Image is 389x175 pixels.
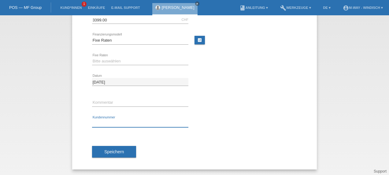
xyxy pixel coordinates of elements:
a: Support [374,169,387,173]
a: E-Mail Support [108,6,143,9]
button: Speichern [92,146,136,158]
div: CHF [181,18,188,21]
a: [PERSON_NAME] [162,5,194,10]
i: account_circle [343,5,349,11]
i: close [196,2,199,5]
a: close [195,2,199,6]
i: book [239,5,246,11]
a: account_circlem-way - Windisch ▾ [340,6,386,9]
a: POS — MF Group [9,5,42,10]
a: calculate [194,36,205,44]
a: DE ▾ [320,6,334,9]
i: build [280,5,286,11]
a: Kund*innen [57,6,85,9]
i: calculate [197,38,202,43]
span: 1 [82,2,87,7]
a: buildWerkzeuge ▾ [277,6,314,9]
span: Speichern [104,149,124,154]
a: bookAnleitung ▾ [236,6,271,9]
a: Einkäufe [85,6,108,9]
